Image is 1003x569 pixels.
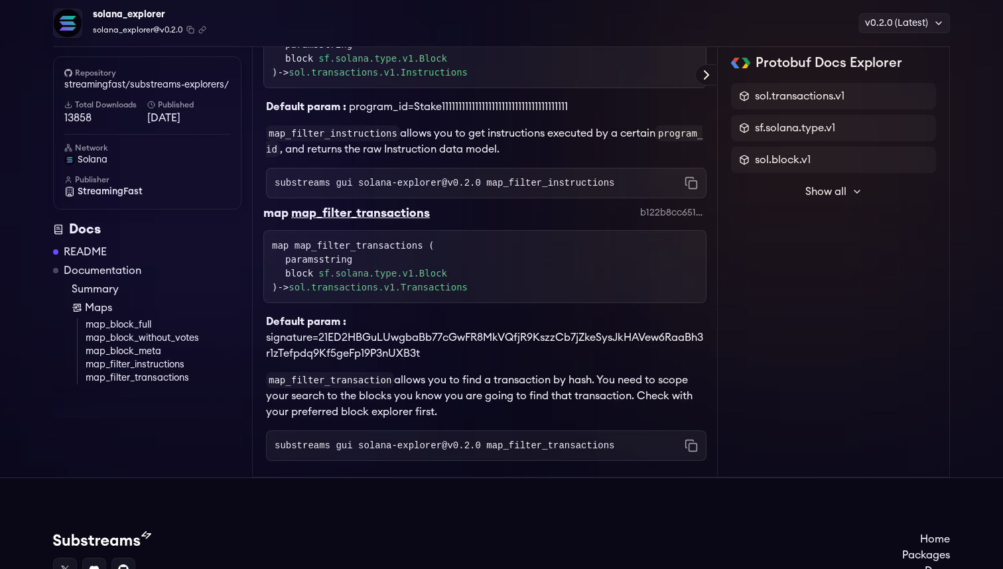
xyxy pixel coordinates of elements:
[275,439,614,452] code: substreams gui solana-explorer@v0.2.0 map_filter_transactions
[64,185,230,198] a: StreamingFast
[64,244,107,260] a: README
[277,67,468,78] span: ->
[902,547,950,563] a: Packages
[72,281,241,297] a: Summary
[64,153,230,166] a: solana
[266,372,706,420] p: allows you to find a transaction by hash. You need to scope your search to the blocks you know yo...
[93,24,182,36] span: solana_explorer@v0.2.0
[64,68,230,78] h6: Repository
[731,58,750,68] img: Protobuf
[78,153,107,166] span: solana
[285,267,698,281] div: block
[78,185,143,198] span: StreamingFast
[685,176,698,190] button: Copy command to clipboard
[64,78,230,92] a: streamingfast/substreams-explorers/
[805,184,846,200] span: Show all
[266,316,346,327] b: Default param :
[64,69,72,77] img: github
[266,125,702,157] code: program_id
[266,101,346,112] b: Default param :
[198,26,206,34] button: Copy .spkg link to clipboard
[685,439,698,452] button: Copy command to clipboard
[289,282,468,292] a: sol.transactions.v1.Transactions
[64,263,141,279] a: Documentation
[54,9,82,37] img: Package Logo
[93,5,206,24] div: solana_explorer
[147,110,230,126] span: [DATE]
[291,204,430,222] div: map_filter_transactions
[72,300,241,316] a: Maps
[277,282,468,292] span: ->
[266,332,703,359] span: signature=21ED2HBGuLUwgbaBb77cGwFR8MkVQfjR9KszzCb7jZkeSysJkHAVew6RaaBh3r1zTefpdq9Kf5geFp19P3nUXB3t
[902,531,950,547] a: Home
[186,26,194,34] button: Copy package name and version
[53,531,151,547] img: Substream's logo
[755,88,844,104] span: sol.transactions.v1
[318,267,447,281] a: sf.solana.type.v1.Block
[266,125,706,157] p: allows you to get instructions executed by a certain , and returns the raw Instruction data model.
[755,120,835,136] span: sf.solana.type.v1
[64,155,75,165] img: solana
[86,332,241,345] a: map_block_without_votes
[318,52,447,66] a: sf.solana.type.v1.Block
[272,239,698,294] div: map map_filter_transactions ( )
[289,67,468,78] a: sol.transactions.v1.Instructions
[756,54,902,72] h2: Protobuf Docs Explorer
[285,253,698,267] div: paramsstring
[86,345,241,358] a: map_block_meta
[86,318,241,332] a: map_block_full
[640,206,706,220] div: b122b8cc651815bb7cf22ed5e95d4cf6210ed390
[53,220,241,239] div: Docs
[64,110,147,126] span: 13858
[266,125,400,141] code: map_filter_instructions
[64,143,230,153] h6: Network
[72,302,82,313] img: Map icon
[266,372,394,388] code: map_filter_transaction
[275,176,614,190] code: substreams gui solana-explorer@v0.2.0 map_filter_instructions
[285,52,698,66] div: block
[272,24,698,80] div: map map_filter_instructions ( )
[731,178,936,205] button: Show all
[349,101,568,112] span: program_id=Stake11111111111111111111111111111111111111
[86,358,241,371] a: map_filter_instructions
[263,204,289,222] div: map
[147,99,230,110] h6: Published
[64,99,147,110] h6: Total Downloads
[64,174,230,185] h6: Publisher
[755,152,811,168] span: sol.block.v1
[859,13,950,33] div: v0.2.0 (Latest)
[86,371,241,385] a: map_filter_transactions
